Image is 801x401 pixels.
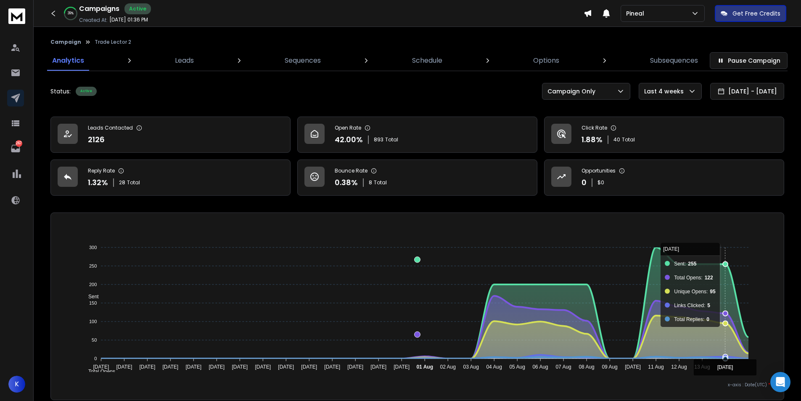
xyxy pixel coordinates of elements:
[710,52,788,69] button: Pause Campaign
[671,364,687,370] tspan: 12 Aug
[347,364,363,370] tspan: [DATE]
[8,8,25,24] img: logo
[648,364,664,370] tspan: 11 Aug
[597,179,604,186] p: $ 0
[127,179,140,186] span: Total
[16,140,22,147] p: 267
[412,56,442,66] p: Schedule
[82,294,99,300] span: Sent
[645,50,703,71] a: Subsequences
[335,167,367,174] p: Bounce Rate
[89,300,97,305] tspan: 150
[717,364,733,370] tspan: 14 Aug
[335,134,363,146] p: 42.00 %
[50,117,291,153] a: Leads Contacted2126
[369,179,372,186] span: 8
[582,167,616,174] p: Opportunities
[109,16,148,23] p: [DATE] 01:36 PM
[255,364,271,370] tspan: [DATE]
[76,87,97,96] div: Active
[394,364,410,370] tspan: [DATE]
[582,134,603,146] p: 1.88 %
[613,136,620,143] span: 40
[416,364,433,370] tspan: 01 Aug
[335,125,361,131] p: Open Rate
[547,87,599,96] p: Campaign Only
[370,364,386,370] tspan: [DATE]
[278,364,294,370] tspan: [DATE]
[8,376,25,393] button: K
[47,50,89,71] a: Analytics
[385,136,398,143] span: Total
[89,319,97,324] tspan: 100
[533,56,559,66] p: Options
[602,364,617,370] tspan: 09 Aug
[626,9,648,18] p: Pineal
[50,39,81,45] button: Campaign
[440,364,455,370] tspan: 02 Aug
[64,382,770,388] p: x-axis : Date(UTC)
[528,50,564,71] a: Options
[93,364,109,370] tspan: [DATE]
[301,364,317,370] tspan: [DATE]
[544,117,784,153] a: Click Rate1.88%40Total
[170,50,199,71] a: Leads
[644,87,687,96] p: Last 4 weeks
[579,364,594,370] tspan: 08 Aug
[374,136,383,143] span: 893
[486,364,502,370] tspan: 04 Aug
[232,364,248,370] tspan: [DATE]
[335,177,358,189] p: 0.38 %
[50,159,291,196] a: Reply Rate1.32%28Total
[89,263,97,268] tspan: 250
[88,134,105,146] p: 2126
[770,372,790,392] div: Open Intercom Messenger
[89,245,97,250] tspan: 300
[116,364,132,370] tspan: [DATE]
[68,11,74,16] p: 39 %
[407,50,447,71] a: Schedule
[89,282,97,287] tspan: 200
[532,364,548,370] tspan: 06 Aug
[732,9,780,18] p: Get Free Credits
[209,364,225,370] tspan: [DATE]
[622,136,635,143] span: Total
[82,369,115,374] span: Total Opens
[297,117,537,153] a: Open Rate42.00%893Total
[175,56,194,66] p: Leads
[650,56,698,66] p: Subsequences
[94,356,97,361] tspan: 0
[324,364,340,370] tspan: [DATE]
[50,87,71,96] p: Status:
[509,364,525,370] tspan: 05 Aug
[124,3,151,14] div: Active
[280,50,326,71] a: Sequences
[162,364,178,370] tspan: [DATE]
[297,159,537,196] a: Bounce Rate0.38%8Total
[374,179,387,186] span: Total
[555,364,571,370] tspan: 07 Aug
[79,17,108,24] p: Created At:
[185,364,201,370] tspan: [DATE]
[285,56,321,66] p: Sequences
[463,364,478,370] tspan: 03 Aug
[582,177,587,189] p: 0
[715,5,786,22] button: Get Free Credits
[7,140,24,157] a: 267
[79,4,119,14] h1: Campaigns
[88,177,108,189] p: 1.32 %
[88,125,133,131] p: Leads Contacted
[625,364,641,370] tspan: [DATE]
[710,83,784,100] button: [DATE] - [DATE]
[694,364,710,370] tspan: 13 Aug
[88,167,115,174] p: Reply Rate
[119,179,125,186] span: 28
[52,56,84,66] p: Analytics
[582,125,607,131] p: Click Rate
[95,39,131,45] p: Trade Lector 2
[92,337,97,343] tspan: 50
[544,159,784,196] a: Opportunities0$0
[139,364,155,370] tspan: [DATE]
